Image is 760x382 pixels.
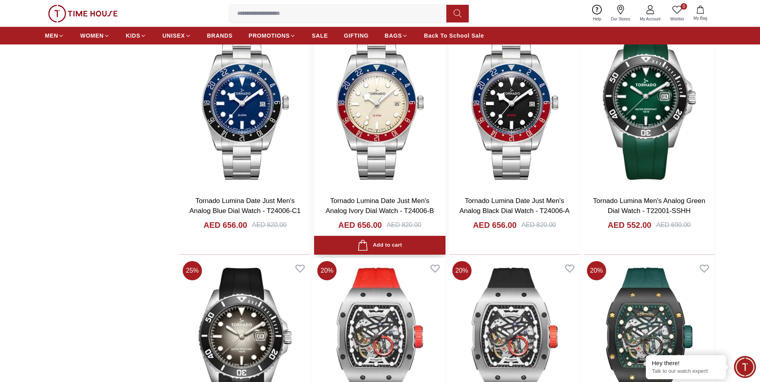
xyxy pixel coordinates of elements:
button: My Bag [689,4,712,23]
img: Tornado Lumina Date Just Men's Analog Ivory Dial Watch - T24006-B [314,18,445,189]
h4: AED 656.00 [204,219,247,231]
span: PROMOTIONS [249,32,290,40]
span: GIFTING [344,32,369,40]
span: Help [590,16,605,22]
button: Add to cart [314,236,445,255]
a: UNISEX [162,28,191,43]
a: WOMEN [80,28,110,43]
span: Our Stores [608,16,633,22]
a: Our Stores [606,3,635,24]
a: GIFTING [344,28,369,43]
h4: AED 552.00 [608,219,651,231]
div: AED 820.00 [387,220,421,230]
img: Tornado Lumina Men's Analog Green Dial Watch - T22001-SSHH [584,18,715,189]
div: Chat Widget [734,356,756,378]
div: Hey there! [652,359,720,367]
div: AED 690.00 [656,220,691,230]
a: 0Wishlist [665,3,689,24]
span: My Bag [690,15,710,21]
span: My Account [637,16,664,22]
span: 20 % [452,261,472,280]
span: MEN [45,32,58,40]
span: BRANDS [207,32,233,40]
span: 25 % [183,261,202,280]
p: Talk to our watch expert! [652,368,720,375]
a: BRANDS [207,28,233,43]
span: 20 % [317,261,337,280]
a: Tornado Lumina Date Just Men's Analog Ivory Dial Watch - T24006-B [326,197,434,215]
a: MEN [45,28,64,43]
span: WOMEN [80,32,104,40]
a: Tornado Lumina Men's Analog Green Dial Watch - T22001-SSHH [593,197,705,215]
img: Tornado Lumina Date Just Men's Analog Black Dial Watch - T24006-A [449,18,580,189]
span: 20 % [587,261,606,280]
img: Tornado Lumina Date Just Men's Analog Blue Dial Watch - T24006-C1 [179,18,310,189]
a: Tornado Lumina Date Just Men's Analog Black Dial Watch - T24006-A [460,197,570,215]
span: BAGS [385,32,402,40]
span: 0 [681,3,687,10]
a: Tornado Lumina Date Just Men's Analog Blue Dial Watch - T24006-C1 [189,197,301,215]
div: AED 820.00 [252,220,286,230]
a: Back To School Sale [424,28,484,43]
span: KIDS [126,32,140,40]
span: Wishlist [667,16,687,22]
span: SALE [312,32,328,40]
a: PROMOTIONS [249,28,296,43]
div: Add to cart [357,240,402,251]
span: Back To School Sale [424,32,484,40]
a: Help [588,3,606,24]
a: KIDS [126,28,146,43]
div: AED 820.00 [521,220,556,230]
a: BAGS [385,28,408,43]
h4: AED 656.00 [473,219,517,231]
a: SALE [312,28,328,43]
img: ... [48,5,118,22]
h4: AED 656.00 [338,219,382,231]
span: UNISEX [162,32,185,40]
